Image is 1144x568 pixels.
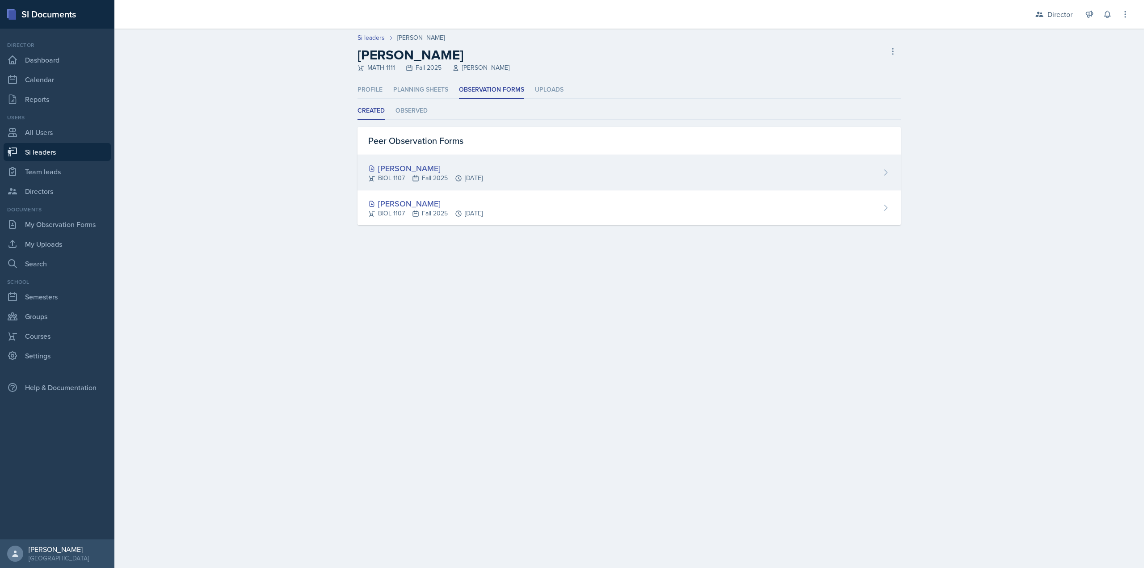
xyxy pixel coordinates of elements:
a: Reports [4,90,111,108]
div: [PERSON_NAME] [368,162,483,174]
a: My Observation Forms [4,215,111,233]
li: Uploads [535,81,564,99]
div: Director [4,41,111,49]
h2: [PERSON_NAME] [357,47,509,63]
div: Documents [4,206,111,214]
div: [PERSON_NAME] [397,33,445,42]
div: School [4,278,111,286]
a: Team leads [4,163,111,181]
div: Users [4,114,111,122]
a: All Users [4,123,111,141]
a: [PERSON_NAME] BIOL 1107Fall 2025[DATE] [357,155,901,190]
a: Calendar [4,71,111,88]
a: Settings [4,347,111,365]
div: [GEOGRAPHIC_DATA] [29,554,89,563]
div: [PERSON_NAME] [368,198,483,210]
a: [PERSON_NAME] BIOL 1107Fall 2025[DATE] [357,190,901,225]
div: [PERSON_NAME] [29,545,89,554]
a: Directors [4,182,111,200]
a: Courses [4,327,111,345]
div: Peer Observation Forms [357,127,901,155]
a: Si leaders [4,143,111,161]
a: Search [4,255,111,273]
a: Dashboard [4,51,111,69]
div: BIOL 1107 Fall 2025 [DATE] [368,173,483,183]
a: My Uploads [4,235,111,253]
div: MATH 1111 Fall 2025 [PERSON_NAME] [357,63,509,72]
li: Created [357,102,385,120]
div: BIOL 1107 Fall 2025 [DATE] [368,209,483,218]
div: Help & Documentation [4,379,111,396]
li: Profile [357,81,383,99]
li: Observed [395,102,428,120]
a: Semesters [4,288,111,306]
a: Si leaders [357,33,385,42]
a: Groups [4,307,111,325]
div: Director [1047,9,1072,20]
li: Planning Sheets [393,81,448,99]
li: Observation Forms [459,81,524,99]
